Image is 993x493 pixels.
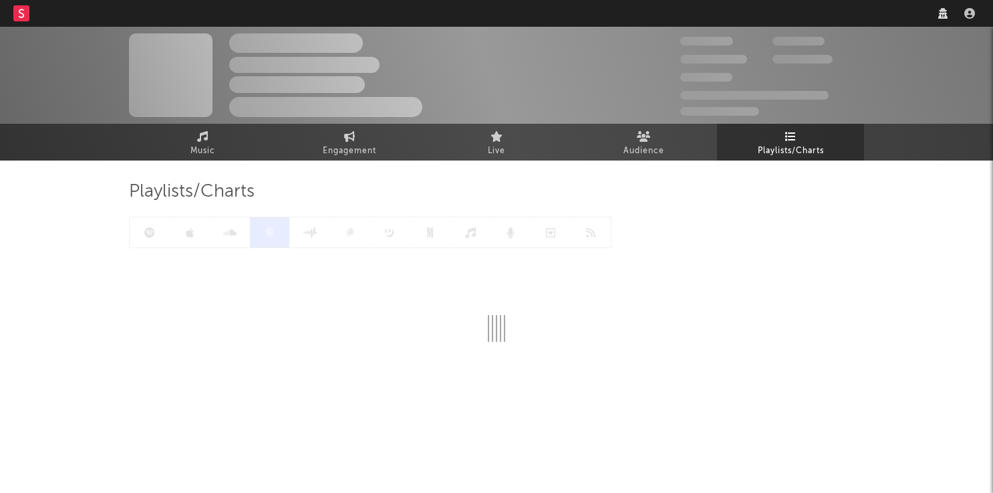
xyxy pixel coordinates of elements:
[488,143,505,159] span: Live
[129,124,276,161] a: Music
[570,124,717,161] a: Audience
[680,91,829,100] span: 50 000 000 Monthly Listeners
[680,73,732,82] span: 100 000
[717,124,864,161] a: Playlists/Charts
[772,55,833,64] span: 1 000 000
[623,143,664,159] span: Audience
[680,55,747,64] span: 50 000 000
[680,37,733,45] span: 300 000
[758,143,824,159] span: Playlists/Charts
[129,184,255,200] span: Playlists/Charts
[772,37,825,45] span: 100 000
[323,143,376,159] span: Engagement
[190,143,215,159] span: Music
[423,124,570,161] a: Live
[276,124,423,161] a: Engagement
[680,107,759,116] span: Jump Score: 85.0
